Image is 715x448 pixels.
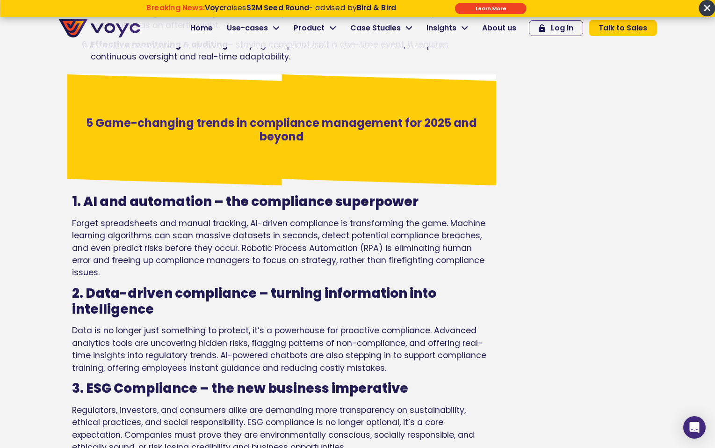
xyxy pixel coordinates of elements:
span: About us [482,22,516,34]
div: Breaking News: Voyc raises $2M Seed Round - advised by Bird & Bird [108,3,433,21]
div: Submit [455,3,527,14]
h3: 5 Game-changing trends in compliance management for 2025 and beyond [83,117,480,144]
p: Data is no longer just something to protect, it’s a powerhouse for proactive compliance. Advanced... [72,324,491,374]
strong: $2M Seed Round [246,2,309,13]
h3: 2. Data-driven compliance – turning information into intelligence [72,286,491,317]
a: Case Studies [343,19,419,37]
span: Home [190,22,213,34]
span: Case Studies [350,22,401,34]
span: Product [294,22,325,34]
h3: 1. AI and automation – the compliance superpower [72,194,491,210]
span: Log In [551,24,573,32]
h3: 3. ESG Compliance – the new business imperative [72,381,491,397]
a: Use-cases [220,19,287,37]
a: Log In [529,20,583,36]
p: Forget spreadsheets and manual tracking, AI-driven compliance is transforming the game. Machine l... [72,217,491,279]
strong: Effective monitoring & auditing [91,39,228,50]
p: – staying compliant isn’t a one-time event, it requires continuous oversight and real-time adapta... [91,38,491,63]
a: Talk to Sales [589,20,657,36]
span: Insights [426,22,456,34]
a: Product [287,19,343,37]
strong: Voyc [204,2,224,13]
span: Use-cases [227,22,268,34]
span: raises - advised by [204,2,396,13]
img: voyc-full-logo [58,19,140,37]
div: Open Intercom Messenger [683,416,706,439]
a: About us [475,19,523,37]
a: Home [183,19,220,37]
strong: Breaking News: [146,2,204,13]
strong: Bird & Bird [356,2,396,13]
a: Insights [419,19,475,37]
span: Talk to Sales [599,24,647,32]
